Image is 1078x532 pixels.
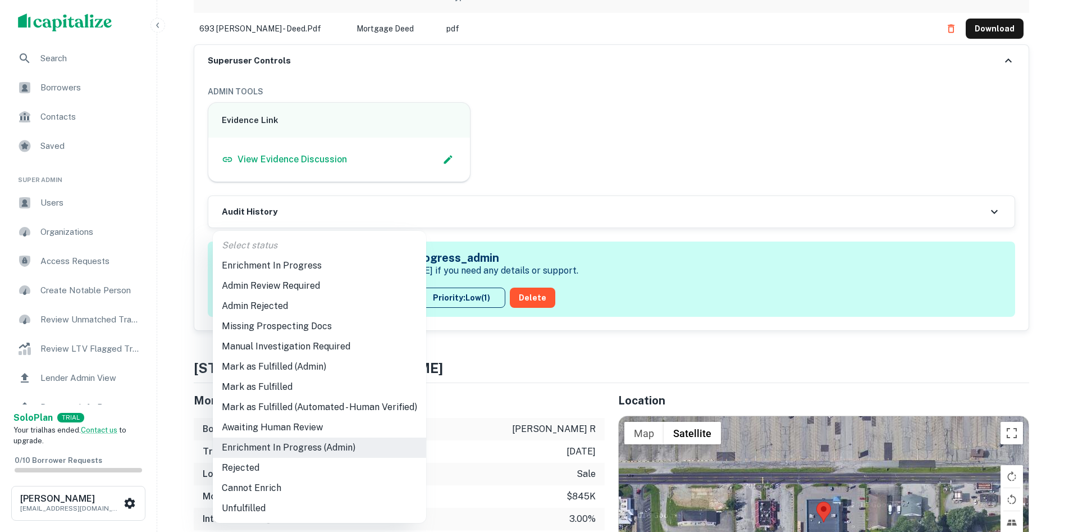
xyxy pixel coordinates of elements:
li: Enrichment In Progress [213,256,426,276]
li: Unfulfilled [213,498,426,519]
li: Enrichment In Progress (Admin) [213,438,426,458]
iframe: Chat Widget [1022,442,1078,496]
li: Missing Prospecting Docs [213,316,426,337]
li: Rejected [213,458,426,478]
li: Mark as Fulfilled (Automated - Human Verified) [213,397,426,417]
li: Mark as Fulfilled [213,377,426,397]
li: Manual Investigation Required [213,337,426,357]
li: Admin Rejected [213,296,426,316]
li: Cannot Enrich [213,478,426,498]
li: Admin Review Required [213,276,426,296]
li: Mark as Fulfilled (Admin) [213,357,426,377]
li: Awaiting Human Review [213,417,426,438]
